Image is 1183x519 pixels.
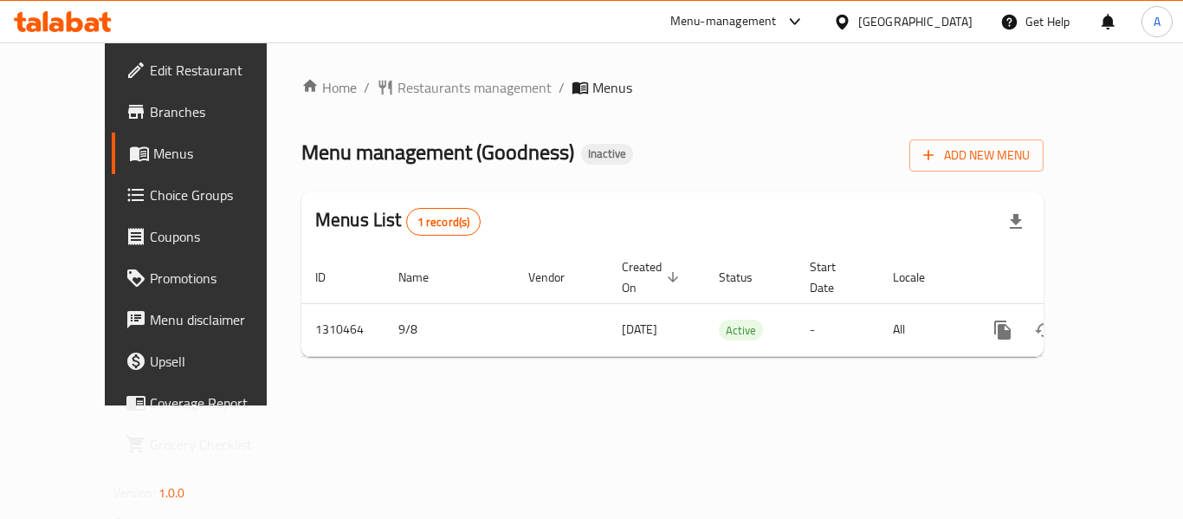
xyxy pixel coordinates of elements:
[301,77,357,98] a: Home
[150,392,288,413] span: Coverage Report
[385,303,514,356] td: 9/8
[377,77,552,98] a: Restaurants management
[315,267,348,288] span: ID
[315,207,481,236] h2: Menus List
[923,145,1030,166] span: Add New Menu
[112,133,302,174] a: Menus
[301,251,1162,357] table: enhanced table
[112,216,302,257] a: Coupons
[158,482,185,504] span: 1.0.0
[398,267,451,288] span: Name
[112,424,302,465] a: Grocery Checklist
[150,185,288,205] span: Choice Groups
[112,49,302,91] a: Edit Restaurant
[112,257,302,299] a: Promotions
[112,382,302,424] a: Coverage Report
[810,256,858,298] span: Start Date
[364,77,370,98] li: /
[112,174,302,216] a: Choice Groups
[150,226,288,247] span: Coupons
[622,256,684,298] span: Created On
[150,60,288,81] span: Edit Restaurant
[301,133,574,172] span: Menu management ( Goodness )
[982,309,1024,351] button: more
[559,77,565,98] li: /
[581,144,633,165] div: Inactive
[719,267,775,288] span: Status
[112,299,302,341] a: Menu disclaimer
[1024,309,1065,351] button: Change Status
[968,251,1162,304] th: Actions
[398,77,552,98] span: Restaurants management
[581,146,633,161] span: Inactive
[719,321,763,341] span: Active
[622,318,657,341] span: [DATE]
[150,434,288,455] span: Grocery Checklist
[879,303,968,356] td: All
[150,309,288,330] span: Menu disclaimer
[909,139,1044,172] button: Add New Menu
[150,268,288,289] span: Promotions
[112,91,302,133] a: Branches
[150,351,288,372] span: Upsell
[592,77,632,98] span: Menus
[301,77,1044,98] nav: breadcrumb
[150,101,288,122] span: Branches
[1154,12,1160,31] span: A
[796,303,879,356] td: -
[113,482,156,504] span: Version:
[528,267,587,288] span: Vendor
[407,214,481,230] span: 1 record(s)
[893,267,947,288] span: Locale
[670,11,777,32] div: Menu-management
[406,208,482,236] div: Total records count
[153,143,288,164] span: Menus
[301,303,385,356] td: 1310464
[995,201,1037,243] div: Export file
[858,12,973,31] div: [GEOGRAPHIC_DATA]
[112,341,302,382] a: Upsell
